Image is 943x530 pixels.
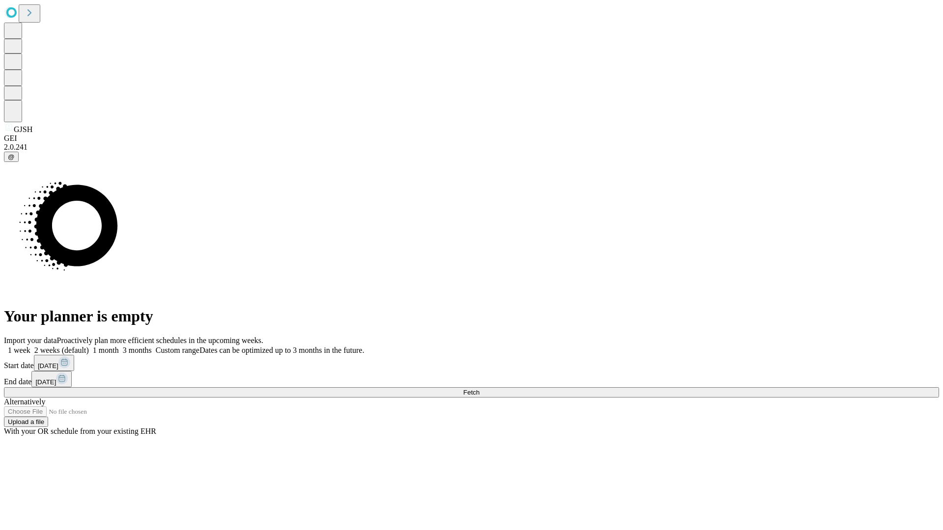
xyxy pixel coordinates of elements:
button: Fetch [4,387,939,397]
div: End date [4,371,939,387]
span: @ [8,153,15,160]
span: [DATE] [38,362,58,370]
button: @ [4,152,19,162]
div: Start date [4,355,939,371]
span: Custom range [156,346,199,354]
span: Import your data [4,336,57,344]
button: [DATE] [34,355,74,371]
span: Dates can be optimized up to 3 months in the future. [199,346,364,354]
span: 3 months [123,346,152,354]
span: 1 week [8,346,30,354]
div: 2.0.241 [4,143,939,152]
span: Proactively plan more efficient schedules in the upcoming weeks. [57,336,263,344]
span: Fetch [463,389,479,396]
span: GJSH [14,125,32,133]
span: 2 weeks (default) [34,346,89,354]
button: [DATE] [31,371,72,387]
span: With your OR schedule from your existing EHR [4,427,156,435]
div: GEI [4,134,939,143]
span: [DATE] [35,378,56,386]
button: Upload a file [4,417,48,427]
h1: Your planner is empty [4,307,939,325]
span: Alternatively [4,397,45,406]
span: 1 month [93,346,119,354]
